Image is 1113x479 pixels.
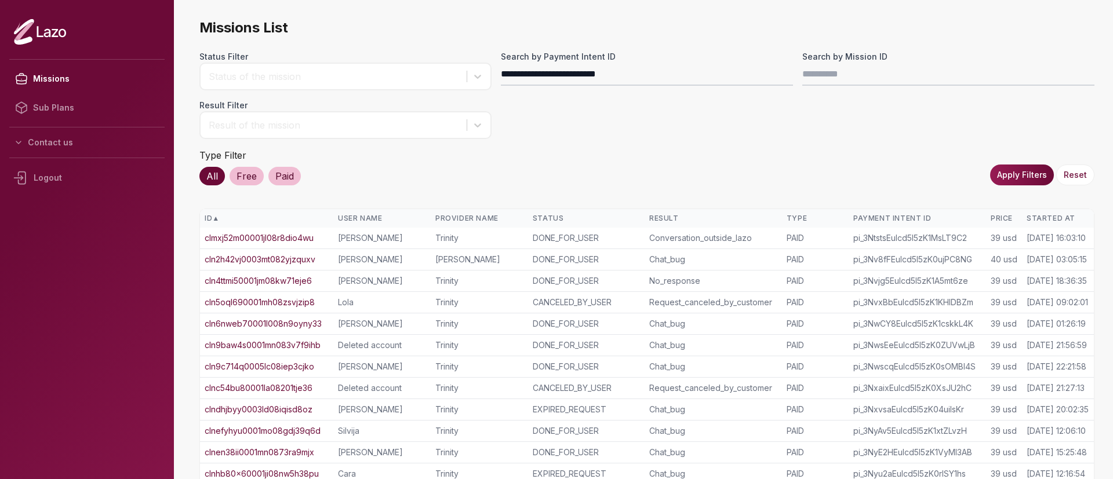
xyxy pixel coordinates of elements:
a: cln6nweb70001l008n9oyny33 [205,318,322,330]
a: clnc54bu80001la08201tje36 [205,382,312,394]
div: Trinity [435,447,523,458]
label: Type Filter [199,149,246,161]
button: Contact us [9,132,165,153]
div: pi_3NtstsEulcd5I5zK1MsLT9C2 [853,232,981,244]
div: pi_3Nv8fFEulcd5I5zK0ujPC8NG [853,254,981,265]
div: CANCELED_BY_USER [533,382,640,394]
div: Lola [338,297,426,308]
div: [DATE] 12:06:10 [1027,425,1086,437]
div: 39 usd [991,447,1017,458]
div: PAID [787,382,844,394]
div: 40 usd [991,254,1017,265]
div: DONE_FOR_USER [533,318,640,330]
div: Trinity [435,318,523,330]
div: DONE_FOR_USER [533,447,640,458]
div: PAID [787,297,844,308]
div: [DATE] 03:05:15 [1027,254,1087,265]
div: PAID [787,232,844,244]
div: [PERSON_NAME] [338,447,426,458]
div: All [199,167,225,185]
div: Chat_bug [649,318,777,330]
div: 39 usd [991,361,1017,372]
div: [PERSON_NAME] [338,318,426,330]
div: Chat_bug [649,254,777,265]
div: [DATE] 18:36:35 [1027,275,1087,287]
div: [PERSON_NAME] [338,254,426,265]
div: Logout [9,163,165,193]
div: Started At [1027,214,1089,223]
div: PAID [787,275,844,287]
div: 39 usd [991,339,1017,351]
div: EXPIRED_REQUEST [533,404,640,415]
div: PAID [787,339,844,351]
div: [DATE] 21:56:59 [1027,339,1087,351]
div: DONE_FOR_USER [533,254,640,265]
div: [PERSON_NAME] [338,275,426,287]
div: 39 usd [991,318,1017,330]
div: CANCELED_BY_USER [533,297,640,308]
a: cln9c714q0005lc08iep3cjko [205,361,314,372]
div: DONE_FOR_USER [533,275,640,287]
div: Status [533,214,640,223]
div: 39 usd [991,297,1017,308]
div: Request_canceled_by_customer [649,297,777,308]
div: Status of the mission [209,70,461,83]
div: DONE_FOR_USER [533,232,640,244]
div: Trinity [435,275,523,287]
div: DONE_FOR_USER [533,361,640,372]
div: 39 usd [991,232,1017,244]
a: Missions [9,64,165,93]
div: [DATE] 01:26:19 [1027,318,1086,330]
a: clndhjbyy0003ld08iqisd8oz [205,404,312,415]
div: Trinity [435,382,523,394]
div: Price [991,214,1017,223]
div: PAID [787,254,844,265]
div: Trinity [435,361,523,372]
label: Result Filter [199,100,492,111]
div: PAID [787,318,844,330]
a: clnefyhyu0001mo08gdj39q6d [205,425,321,437]
div: [DATE] 20:02:35 [1027,404,1089,415]
div: DONE_FOR_USER [533,425,640,437]
div: pi_3NxaixEulcd5I5zK0XsJU2hC [853,382,981,394]
div: PAID [787,404,844,415]
div: PAID [787,447,844,458]
div: Provider Name [435,214,523,223]
div: Trinity [435,425,523,437]
a: Sub Plans [9,93,165,122]
div: Deleted account [338,382,426,394]
a: cln9baw4s0001mn083v7f9ihb [205,339,321,351]
div: Trinity [435,404,523,415]
div: pi_3Nvjg5Eulcd5I5zK1A5mt6ze [853,275,981,287]
div: pi_3NwsEeEulcd5I5zK0ZUVwLjB [853,339,981,351]
div: Trinity [435,297,523,308]
a: cln2h42vj0003mt082yjzquxv [205,254,315,265]
div: Chat_bug [649,339,777,351]
div: Silvija [338,425,426,437]
div: [PERSON_NAME] [338,404,426,415]
div: Result [649,214,777,223]
div: pi_3NwscqEulcd5I5zK0sOMBI4S [853,361,981,372]
label: Search by Mission ID [802,51,1094,63]
a: clmxj52m00001jl08r8dio4wu [205,232,314,244]
div: [DATE] 09:02:01 [1027,297,1088,308]
div: Result of the mission [209,118,461,132]
div: Payment Intent ID [853,214,981,223]
div: pi_3NxvsaEulcd5I5zK04uiIsKr [853,404,981,415]
div: Chat_bug [649,404,777,415]
div: PAID [787,425,844,437]
div: Chat_bug [649,447,777,458]
label: Status Filter [199,51,492,63]
div: pi_3NvxBbEulcd5I5zK1KHIDBZm [853,297,981,308]
a: cln4ttmi50001jm08kw71eje6 [205,275,312,287]
div: Paid [268,167,301,185]
div: pi_3NyE2HEulcd5I5zK1VyMI3AB [853,447,981,458]
div: No_response [649,275,777,287]
div: [DATE] 16:03:10 [1027,232,1086,244]
div: 39 usd [991,404,1017,415]
div: 39 usd [991,275,1017,287]
div: Chat_bug [649,361,777,372]
div: Request_canceled_by_customer [649,382,777,394]
span: ▲ [212,214,219,223]
div: Conversation_outside_lazo [649,232,777,244]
